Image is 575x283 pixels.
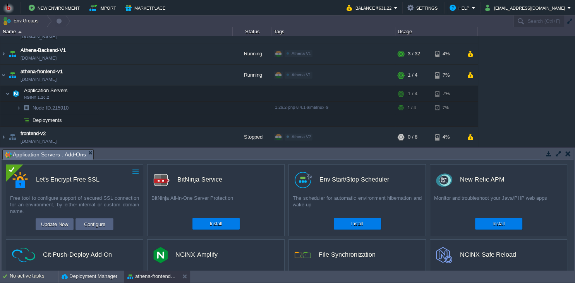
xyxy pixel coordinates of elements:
div: Running [233,43,271,64]
img: AMDAwAAAACH5BAEAAAAALAAAAAABAAEAAAICRAEAOw== [18,31,22,33]
span: 215910 [32,105,70,111]
div: 1 / 4 [408,65,417,86]
img: Bitss Techniques [3,2,14,14]
button: [EMAIL_ADDRESS][DOMAIN_NAME] [485,3,567,12]
img: icon.png [295,247,311,263]
div: Stopped [233,127,271,148]
img: AMDAwAAAACH5BAEAAAAALAAAAAABAAEAAAICRAEAOw== [5,86,10,101]
div: NGINX Safe Reload [460,247,516,263]
span: 1.26.2-php-8.4.1-almalinux-9 [275,105,328,110]
button: Import [89,3,118,12]
a: [DOMAIN_NAME] [21,54,57,62]
div: 7% [435,65,460,86]
button: Help [450,3,472,12]
span: NGINX 1.26.2 [24,95,49,100]
button: Settings [407,3,440,12]
div: File Synchronization [319,247,375,263]
div: NGINX Amplify [175,247,217,263]
div: 4% [435,127,460,148]
div: BitNinja All-in-One Server Protection [148,195,284,214]
span: Athena V1 [292,51,311,56]
span: Application Servers [23,87,69,94]
button: Deployment Manager [62,273,117,280]
a: athena-frontend-v1 [21,68,63,75]
a: [DOMAIN_NAME] [21,75,57,83]
div: 0 / 8 [408,127,417,148]
span: Athena V1 [292,72,311,77]
div: 4% [435,43,460,64]
div: Free tool to configure support of secured SSL connection for an environment, by either internal o... [6,195,143,214]
div: Let's Encrypt Free SSL [36,172,100,188]
img: AMDAwAAAACH5BAEAAAAALAAAAAABAAEAAAICRAEAOw== [0,43,7,64]
button: Install [210,220,222,228]
div: Running [233,65,271,86]
img: AMDAwAAAACH5BAEAAAAALAAAAAABAAEAAAICRAEAOw== [16,102,21,114]
img: AMDAwAAAACH5BAEAAAAALAAAAAABAAEAAAICRAEAOw== [7,65,18,86]
div: 1 / 4 [408,86,417,101]
img: nginx-amplify-logo.png [153,247,168,263]
button: Install [351,220,363,228]
img: newrelic_70x70.png [436,172,452,188]
span: Application Servers : Add-Ons [5,150,86,160]
div: BitNinja Service [177,172,222,188]
a: [DOMAIN_NAME] [21,137,57,145]
div: 1 / 4 [408,102,416,114]
img: AMDAwAAAACH5BAEAAAAALAAAAAABAAEAAAICRAEAOw== [7,127,18,148]
a: Node ID:215910 [32,105,70,111]
div: Git-Push-Deploy Add-On [43,247,112,263]
div: The scheduler for automatic environment hibernation and wake-up [289,195,426,214]
img: AMDAwAAAACH5BAEAAAAALAAAAAABAAEAAAICRAEAOw== [21,102,32,114]
div: Tags [272,27,395,36]
button: Marketplace [125,3,168,12]
img: AMDAwAAAACH5BAEAAAAALAAAAAABAAEAAAICRAEAOw== [21,114,32,126]
div: New Relic APM [460,172,504,188]
a: Deployments [32,117,63,123]
img: AMDAwAAAACH5BAEAAAAALAAAAAABAAEAAAICRAEAOw== [10,86,21,101]
img: logo.svg [436,247,452,263]
div: Usage [396,27,477,36]
a: Application ServersNGINX 1.26.2 [23,87,69,93]
a: Athena-Backend-V1 [21,46,66,54]
div: Env Start/Stop Scheduler [319,172,389,188]
button: athena-frontend-v1 [127,273,176,280]
div: Status [233,27,271,36]
img: logo.png [153,172,170,188]
img: ci-cd-icon.png [12,248,35,262]
button: Configure [82,220,108,229]
div: Name [1,27,232,36]
button: Env Groups [3,15,41,26]
div: 3 / 32 [408,43,420,64]
button: New Environment [29,3,82,12]
a: [DOMAIN_NAME] [21,33,57,41]
img: AMDAwAAAACH5BAEAAAAALAAAAAABAAEAAAICRAEAOw== [16,114,21,126]
img: AMDAwAAAACH5BAEAAAAALAAAAAABAAEAAAICRAEAOw== [0,65,7,86]
img: AMDAwAAAACH5BAEAAAAALAAAAAABAAEAAAICRAEAOw== [0,127,7,148]
div: Monitor and troubleshoot your Java/PHP web apps [430,195,567,214]
button: Install [493,220,505,228]
div: 7% [435,102,460,114]
button: Balance ₹631.22 [347,3,394,12]
a: frontend-v2 [21,130,46,137]
button: Update Now [39,220,70,229]
div: 7% [435,86,460,101]
img: logo.png [295,172,312,188]
div: No active tasks [10,270,58,283]
span: Athena V2 [292,134,311,139]
span: Node ID: [33,105,52,111]
img: AMDAwAAAACH5BAEAAAAALAAAAAABAAEAAAICRAEAOw== [7,43,18,64]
